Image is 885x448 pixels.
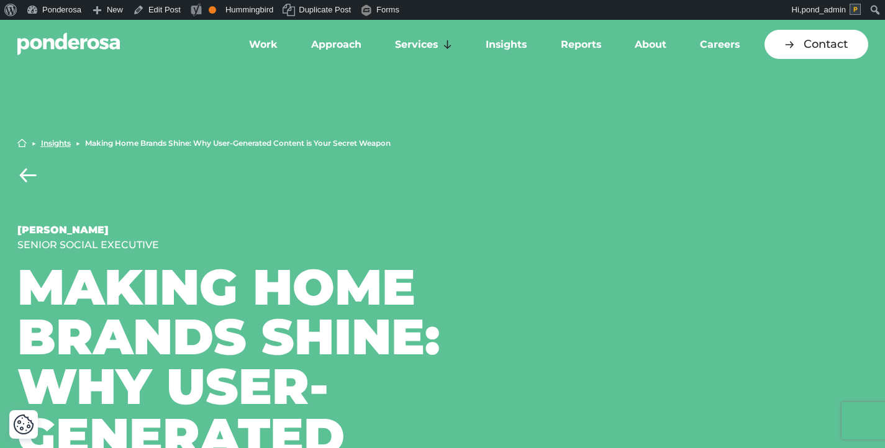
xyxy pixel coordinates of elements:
span: pond_admin [801,5,846,14]
div: [PERSON_NAME] [17,223,506,238]
li: Making Home Brands Shine: Why User-Generated Content is Your Secret Weapon [85,140,391,147]
div: Senior Social Executive [17,238,506,253]
a: About [620,32,681,58]
a: Go to homepage [17,32,216,57]
a: Contact [765,30,868,59]
a: Approach [297,32,376,58]
a: Careers [686,32,754,58]
a: Work [235,32,292,58]
a: Home [17,138,27,148]
li: ▶︎ [76,140,80,147]
a: Reports [547,32,615,58]
img: Revisit consent button [13,414,34,435]
a: Insights [471,32,541,58]
button: Cookie Settings [13,414,34,435]
li: ▶︎ [32,140,36,147]
div: OK [209,6,216,14]
a: Insights [41,140,71,147]
a: Services [381,32,466,58]
a: Back to Insights [17,168,39,183]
